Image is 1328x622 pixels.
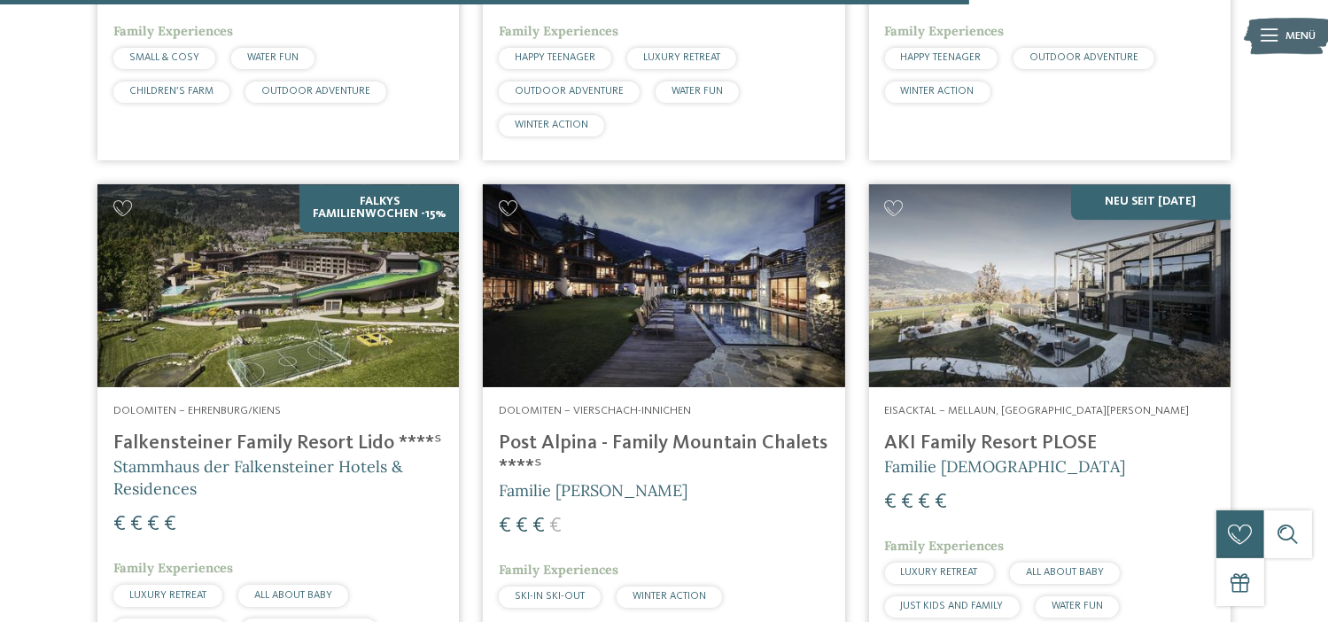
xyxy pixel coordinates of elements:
[147,514,159,535] span: €
[643,52,720,63] span: LUXURY RETREAT
[515,86,624,97] span: OUTDOOR ADVENTURE
[901,52,982,63] span: HAPPY TEENAGER
[499,432,828,479] h4: Post Alpina - Family Mountain Chalets ****ˢ
[516,516,528,537] span: €
[499,405,691,416] span: Dolomiten – Vierschach-Innichen
[1052,601,1103,611] span: WATER FUN
[254,590,332,601] span: ALL ABOUT BABY
[499,516,511,537] span: €
[515,52,595,63] span: HAPPY TEENAGER
[247,52,299,63] span: WATER FUN
[113,560,233,576] span: Family Experiences
[515,120,588,130] span: WINTER ACTION
[885,538,1005,554] span: Family Experiences
[1026,567,1104,578] span: ALL ABOUT BABY
[902,492,914,513] span: €
[113,514,126,535] span: €
[885,492,897,513] span: €
[885,456,1126,477] span: Familie [DEMOGRAPHIC_DATA]
[113,23,233,39] span: Family Experiences
[97,184,459,388] img: Familienhotels gesucht? Hier findet ihr die besten!
[164,514,176,535] span: €
[129,590,206,601] span: LUXURY RETREAT
[885,405,1190,416] span: Eisacktal – Mellaun, [GEOGRAPHIC_DATA][PERSON_NAME]
[936,492,948,513] span: €
[499,23,618,39] span: Family Experiences
[885,432,1215,455] h4: AKI Family Resort PLOSE
[919,492,931,513] span: €
[549,516,562,537] span: €
[113,456,403,499] span: Stammhaus der Falkensteiner Hotels & Residences
[901,567,978,578] span: LUXURY RETREAT
[1029,52,1138,63] span: OUTDOOR ADVENTURE
[885,23,1005,39] span: Family Experiences
[499,480,687,501] span: Familie [PERSON_NAME]
[261,86,370,97] span: OUTDOOR ADVENTURE
[901,86,975,97] span: WINTER ACTION
[515,591,585,602] span: SKI-IN SKI-OUT
[113,432,443,455] h4: Falkensteiner Family Resort Lido ****ˢ
[869,184,1231,388] img: Familienhotels gesucht? Hier findet ihr die besten!
[129,86,214,97] span: CHILDREN’S FARM
[532,516,545,537] span: €
[130,514,143,535] span: €
[129,52,199,63] span: SMALL & COSY
[901,601,1004,611] span: JUST KIDS AND FAMILY
[483,184,844,388] img: Post Alpina - Family Mountain Chalets ****ˢ
[499,562,618,578] span: Family Experiences
[113,405,281,416] span: Dolomiten – Ehrenburg/Kiens
[672,86,723,97] span: WATER FUN
[633,591,706,602] span: WINTER ACTION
